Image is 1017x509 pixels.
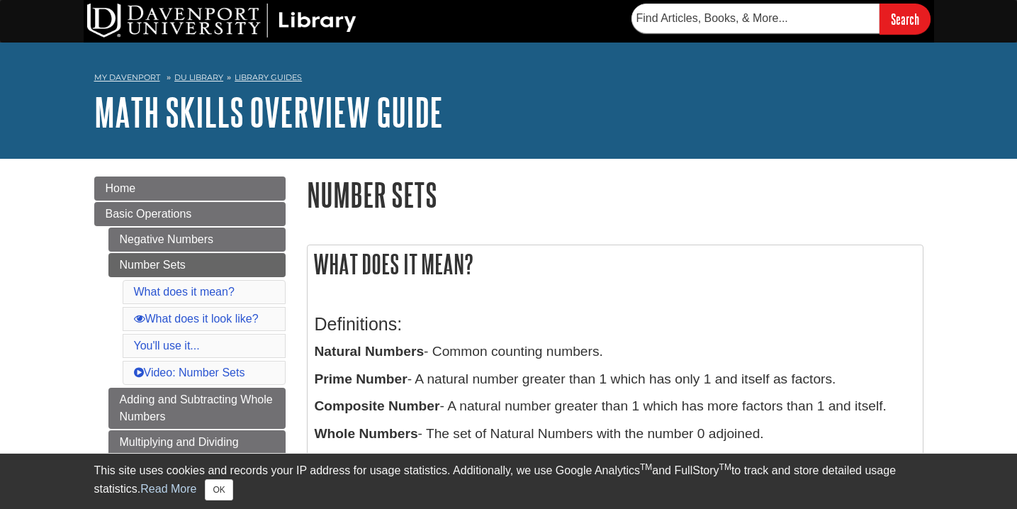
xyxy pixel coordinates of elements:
[308,245,923,283] h2: What does it mean?
[631,4,931,34] form: Searches DU Library's articles, books, and more
[315,314,916,335] h3: Definitions:
[315,452,916,472] p: - Whole Numbers with their opposites (negative numbers) adjoined.
[640,462,652,472] sup: TM
[315,342,916,362] p: - Common counting numbers.
[94,72,160,84] a: My Davenport
[880,4,931,34] input: Search
[315,369,916,390] p: - A natural number greater than 1 which has only 1 and itself as factors.
[94,68,923,91] nav: breadcrumb
[108,228,286,252] a: Negative Numbers
[205,479,232,500] button: Close
[106,182,136,194] span: Home
[307,177,923,213] h1: Number Sets
[315,426,418,441] b: Whole Numbers
[235,72,302,82] a: Library Guides
[174,72,223,82] a: DU Library
[94,177,286,201] a: Home
[315,371,408,386] b: Prime Number
[108,253,286,277] a: Number Sets
[315,424,916,444] p: - The set of Natural Numbers with the number 0 adjoined.
[134,367,245,379] a: Video: Number Sets
[315,396,916,417] p: - A natural number greater than 1 which has more factors than 1 and itself.
[631,4,880,33] input: Find Articles, Books, & More...
[87,4,356,38] img: DU Library
[94,462,923,500] div: This site uses cookies and records your IP address for usage statistics. Additionally, we use Goo...
[315,344,425,359] b: Natural Numbers
[94,90,443,134] a: Math Skills Overview Guide
[134,286,235,298] a: What does it mean?
[134,313,259,325] a: What does it look like?
[315,398,440,413] b: Composite Number
[108,388,286,429] a: Adding and Subtracting Whole Numbers
[140,483,196,495] a: Read More
[108,430,286,488] a: Multiplying and Dividing Positive and Negative Whole Numbers
[719,462,731,472] sup: TM
[134,340,200,352] a: You'll use it...
[94,202,286,226] a: Basic Operations
[106,208,192,220] span: Basic Operations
